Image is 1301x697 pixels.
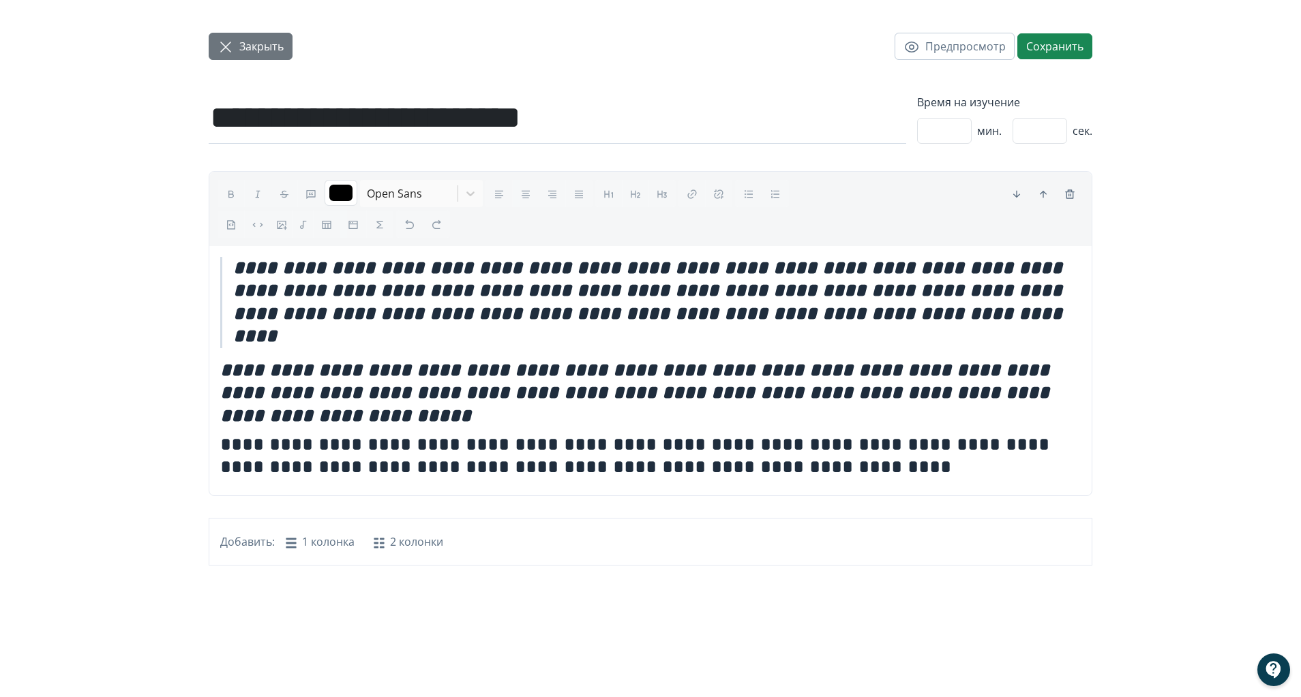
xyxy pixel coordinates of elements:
button: Предпросмотр [895,33,1015,60]
label: Время на изучение [917,94,1092,110]
span: Закрыть [239,38,284,55]
button: 1 колонка [278,529,363,554]
button: Закрыть [209,33,293,60]
span: Предпросмотр [925,38,1006,55]
span: Open Sans [367,186,422,201]
button: Сохранить [1017,33,1092,59]
div: сек. [1013,118,1092,144]
div: мин. [917,118,1002,144]
span: Добавить: [220,533,275,550]
button: 2 колонки [365,529,451,554]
